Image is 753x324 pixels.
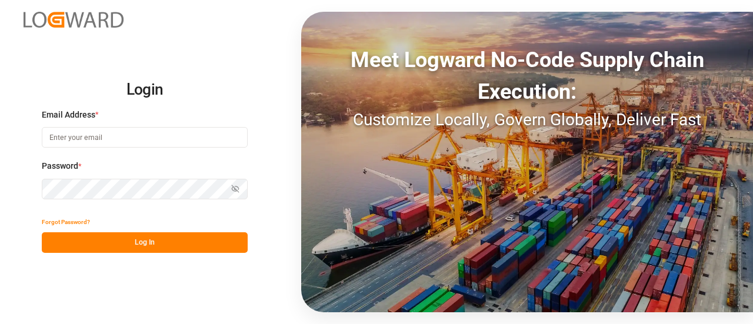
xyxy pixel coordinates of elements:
span: Email Address [42,109,95,121]
input: Enter your email [42,127,248,148]
div: Meet Logward No-Code Supply Chain Execution: [301,44,753,108]
div: Customize Locally, Govern Globally, Deliver Fast [301,108,753,132]
img: Logward_new_orange.png [24,12,124,28]
h2: Login [42,71,248,109]
button: Forgot Password? [42,212,90,232]
span: Password [42,160,78,172]
button: Log In [42,232,248,253]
